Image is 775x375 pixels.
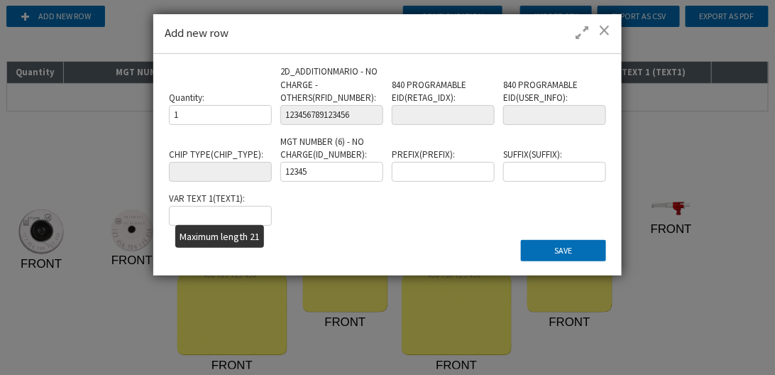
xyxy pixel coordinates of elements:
div: PREFIX ( PREFIX ) : [392,148,494,182]
div: Quantity : [169,92,271,125]
div: CHIP TYPE ( CHIP_TYPE ) : [169,148,271,182]
div: 2D_ADDITIONMARIO - NO CHARGE - OTHERS ( RFID_NUMBER ) : [280,65,383,125]
div: 840 PROGRAMABLE EID ( USER_INFO ) : [503,79,605,125]
div: Add new row [153,14,622,54]
div: MGT NUMBER (6) - NO CHARGE ( ID_NUMBER ) : [280,136,383,182]
button: Save [521,240,606,261]
div: Maximum length 21 [175,225,264,248]
div: VAR TEXT 1 ( TEXT1 ) : [169,192,271,226]
div: SUFFIX ( SUFFIX ) : [503,148,605,182]
div: 840 PROGRAMABLE EID ( RETAG_IDX ) : [392,79,494,125]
